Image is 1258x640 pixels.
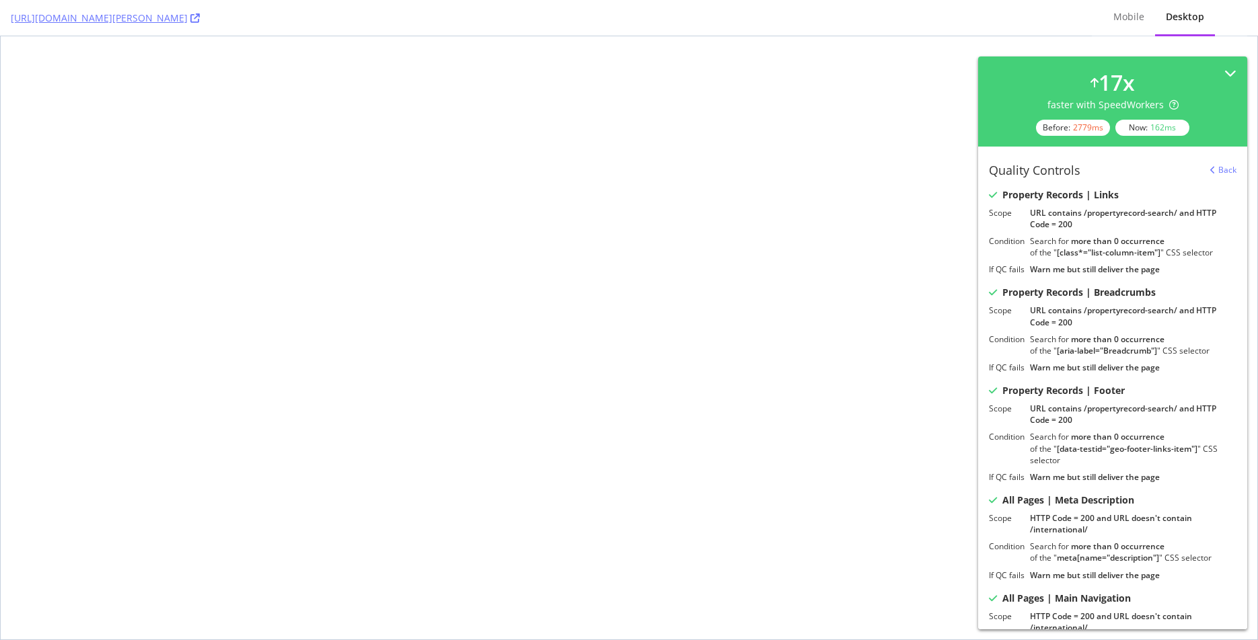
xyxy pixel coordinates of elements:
div: Quality Controls [989,163,1080,177]
div: more than 0 occurrence [1071,333,1164,345]
div: URL contains /propertyrecord-search/ and HTTP Code = 200 [1030,403,1236,426]
div: Condition [989,333,1025,345]
div: Scope [989,207,1025,218]
div: Property Records | Breadcrumbs [1002,286,1156,299]
div: Condition [989,235,1025,247]
div: URL contains /propertyrecord-search/ and HTTP Code = 200 [1030,207,1236,230]
div: Warn me but still deliver the page [1030,264,1236,275]
div: Condition [989,431,1025,442]
div: Scope [989,305,1025,316]
div: Search for of the " " CSS selector [1030,541,1236,563]
div: [class*="list-column-item"] [1057,247,1160,258]
div: more than 0 occurrence [1071,431,1164,442]
div: [data-testid="geo-footer-links-item"] [1057,443,1197,454]
div: more than 0 occurrence [1071,235,1164,247]
div: Scope [989,610,1025,622]
div: Before: [1036,120,1110,136]
a: [URL][DOMAIN_NAME][PERSON_NAME] [11,11,200,25]
div: Condition [989,541,1025,552]
div: Search for of the " " CSS selector [1030,333,1236,356]
div: All Pages | Meta Description [1002,493,1134,507]
div: Warn me but still deliver the page [1030,471,1236,483]
div: more than 0 occurrence [1071,541,1164,552]
div: URL contains /propertyrecord-search/ and HTTP Code = 200 [1030,305,1236,327]
div: Search for of the " " CSS selector [1030,431,1236,465]
div: HTTP Code = 200 and URL doesn't contain /international/ [1030,610,1236,633]
div: Desktop [1166,10,1204,24]
div: Search for of the " " CSS selector [1030,235,1236,258]
div: Property Records | Footer [1002,384,1125,397]
div: meta[name="description"] [1057,552,1159,563]
div: Warn me but still deliver the page [1030,569,1236,581]
div: If QC fails [989,362,1025,373]
div: Scope [989,403,1025,414]
div: Property Records | Links [1002,188,1119,202]
div: Mobile [1113,10,1144,24]
div: 162 ms [1150,122,1176,133]
div: If QC fails [989,471,1025,483]
div: HTTP Code = 200 and URL doesn't contain /international/ [1030,512,1236,535]
a: Back [1210,164,1236,175]
div: All Pages | Main Navigation [1002,592,1131,605]
div: Warn me but still deliver the page [1030,362,1236,373]
div: Now: [1115,120,1189,136]
div: If QC fails [989,569,1025,581]
div: 2779 ms [1073,122,1103,133]
div: If QC fails [989,264,1025,275]
div: faster with SpeedWorkers [1047,98,1179,112]
div: Scope [989,512,1025,524]
div: 17 x [1099,67,1135,98]
div: [aria-label="Breadcrumb"] [1057,345,1157,356]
